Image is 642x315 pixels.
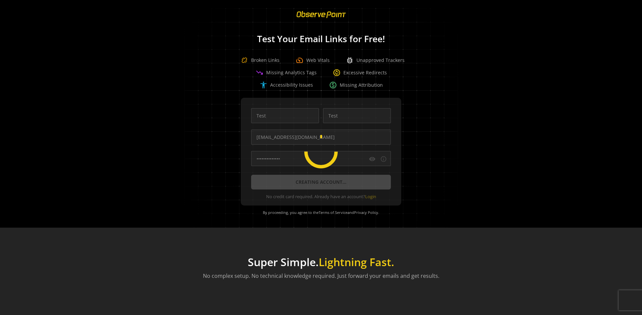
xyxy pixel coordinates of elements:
div: Missing Analytics Tags [255,69,317,77]
p: No complex setup. No technical knowledge required. Just forward your emails and get results. [203,272,439,280]
div: By proceeding, you agree to the and . [249,206,393,220]
span: accessibility [259,81,267,89]
img: Broken Link [238,54,251,67]
span: bug_report [346,56,354,64]
div: Missing Attribution [329,81,383,89]
a: ObservePoint Homepage [292,15,350,22]
a: Privacy Policy [354,210,378,215]
a: Terms of Service [319,210,347,215]
div: Broken Links [238,54,280,67]
h1: Super Simple. [203,256,439,268]
h1: Test Your Email Links for Free! [174,34,468,44]
div: Excessive Redirects [333,69,387,77]
div: Unapproved Trackers [346,56,405,64]
span: Lightning Fast. [319,255,394,269]
span: trending_down [255,69,263,77]
span: paid [329,81,337,89]
span: change_circle [333,69,341,77]
span: speed [296,56,304,64]
div: Web Vitals [296,56,330,64]
div: Accessibility Issues [259,81,313,89]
